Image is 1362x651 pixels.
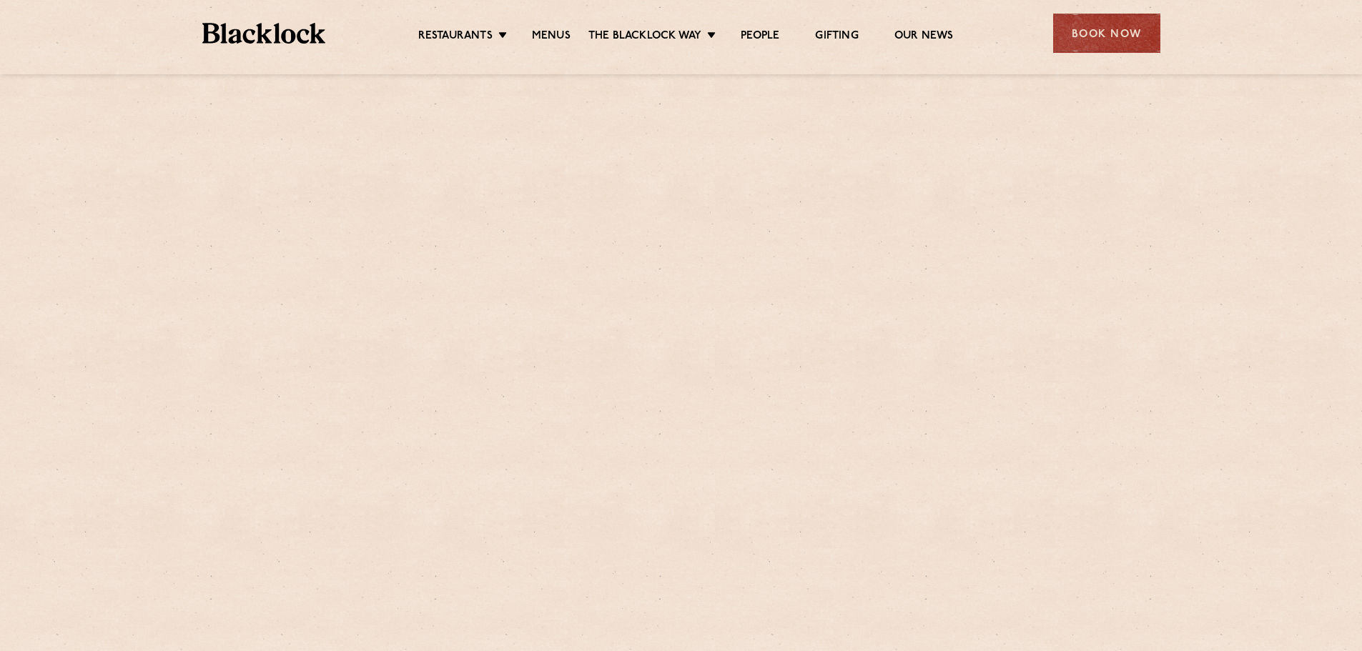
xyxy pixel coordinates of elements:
[532,29,571,45] a: Menus
[1053,14,1160,53] div: Book Now
[741,29,779,45] a: People
[815,29,858,45] a: Gifting
[588,29,701,45] a: The Blacklock Way
[202,23,326,44] img: BL_Textured_Logo-footer-cropped.svg
[894,29,954,45] a: Our News
[418,29,493,45] a: Restaurants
